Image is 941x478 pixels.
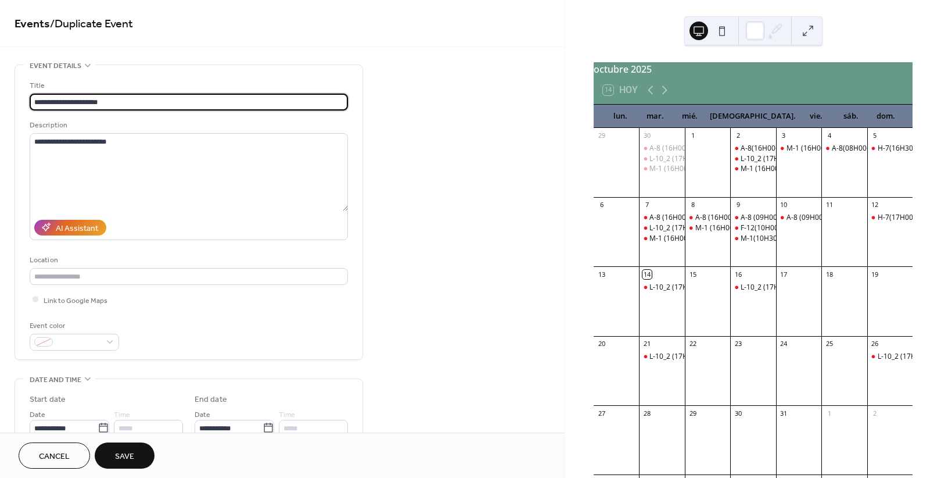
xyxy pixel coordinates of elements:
[279,408,295,420] span: Time
[649,283,742,292] div: L-10_2 (17H30-18H30)CAN 1
[786,144,871,154] div: M-1 (16H00-17H00)CAN 1
[15,13,50,35] a: Events
[741,283,834,292] div: L-10_2 (17H30-18H30)CAN 1
[639,223,684,233] div: L-10_2 (17H30-18H30)CAN 2
[649,164,739,174] div: M-1 (16H00-17H00) CAN#2
[741,223,829,233] div: F-12(10H00-11H00) CAN#2
[30,394,66,406] div: Start date
[649,213,732,223] div: A-8 (16H00-17H00)CAN 2
[741,164,825,174] div: M-1 (16H00-17H00) CAN2
[730,154,775,164] div: L-10_2 (17H30-18H30) CAN1
[30,119,346,131] div: Description
[741,213,824,223] div: A-8 (09H00-10H00)CAN 2
[780,201,788,209] div: 10
[821,144,867,154] div: A-8(08H00-09H00)CAN#1
[871,340,879,348] div: 26
[685,223,730,233] div: M-1 (16H00-17H00)CAN 1
[597,409,606,418] div: 27
[642,409,651,418] div: 28
[95,443,155,469] button: Save
[871,409,879,418] div: 2
[825,131,834,140] div: 4
[741,154,834,164] div: L-10_2 (17H30-18H30) CAN1
[642,340,651,348] div: 21
[799,105,834,128] div: vie.
[649,144,737,154] div: A-8 (16H00-17H00) CAN#1
[730,223,775,233] div: F-12(10H00-11H00) CAN#2
[734,340,742,348] div: 23
[780,270,788,279] div: 17
[639,164,684,174] div: M-1 (16H00-17H00) CAN#2
[734,131,742,140] div: 2
[688,131,697,140] div: 1
[597,340,606,348] div: 20
[638,105,673,128] div: mar.
[115,451,134,463] span: Save
[780,409,788,418] div: 31
[825,409,834,418] div: 1
[867,144,913,154] div: H-7(16H30-17H30) CAN#1
[39,451,70,463] span: Cancel
[639,352,684,362] div: L-10_2 (17H30-18H30)CAN 1
[695,223,780,233] div: M-1 (16H00-17H00)CAN 1
[730,213,775,223] div: A-8 (09H00-10H00)CAN 2
[871,270,879,279] div: 19
[639,144,684,154] div: A-8 (16H00-17H00) CAN#1
[597,131,606,140] div: 29
[741,234,828,244] div: M-1(10H30-11H30) CAN#1
[780,340,788,348] div: 24
[734,201,742,209] div: 9
[30,254,346,266] div: Location
[673,105,707,128] div: mié.
[642,201,651,209] div: 7
[30,60,81,72] span: Event details
[825,270,834,279] div: 18
[195,394,227,406] div: End date
[730,144,775,154] div: A-8(16H00-17H00) CA#1
[44,294,107,306] span: Link to Google Maps
[639,283,684,292] div: L-10_2 (17H30-18H30)CAN 1
[871,201,879,209] div: 12
[786,213,870,223] div: A-8 (09H00-10H00)CAN 2
[825,340,834,348] div: 25
[30,320,117,332] div: Event color
[30,80,346,92] div: Title
[114,408,130,420] span: Time
[688,409,697,418] div: 29
[741,144,821,154] div: A-8(16H00-17H00) CA#1
[649,234,734,244] div: M-1 (16H00-17H00)CAN 1
[19,443,90,469] button: Cancel
[642,270,651,279] div: 14
[834,105,868,128] div: sáb.
[776,144,821,154] div: M-1 (16H00-17H00)CAN 1
[34,220,106,236] button: AI Assistant
[730,164,775,174] div: M-1 (16H00-17H00) CAN2
[867,352,913,362] div: L-10_2 (17H30-18H30)CAN 1
[597,201,606,209] div: 6
[642,131,651,140] div: 30
[56,222,98,234] div: AI Assistant
[639,234,684,244] div: M-1 (16H00-17H00)CAN 1
[594,62,913,76] div: octubre 2025
[730,234,775,244] div: M-1(10H30-11H30) CAN#1
[649,223,742,233] div: L-10_2 (17H30-18H30)CAN 2
[30,408,45,420] span: Date
[776,213,821,223] div: A-8 (09H00-10H00)CAN 2
[734,270,742,279] div: 16
[685,213,730,223] div: A-8 (16H00-17H00)CAN 2
[780,131,788,140] div: 3
[871,131,879,140] div: 5
[639,213,684,223] div: A-8 (16H00-17H00)CAN 2
[695,213,778,223] div: A-8 (16H00-17H00)CAN 2
[597,270,606,279] div: 13
[734,409,742,418] div: 30
[649,154,742,164] div: L-10_2 (17H30-18H30) CAN1
[603,105,638,128] div: lun.
[50,13,133,35] span: / Duplicate Event
[707,105,799,128] div: [DEMOGRAPHIC_DATA].
[688,270,697,279] div: 15
[688,201,697,209] div: 8
[867,213,913,223] div: H-7(17H00-18H00)CAN#1
[868,105,903,128] div: dom.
